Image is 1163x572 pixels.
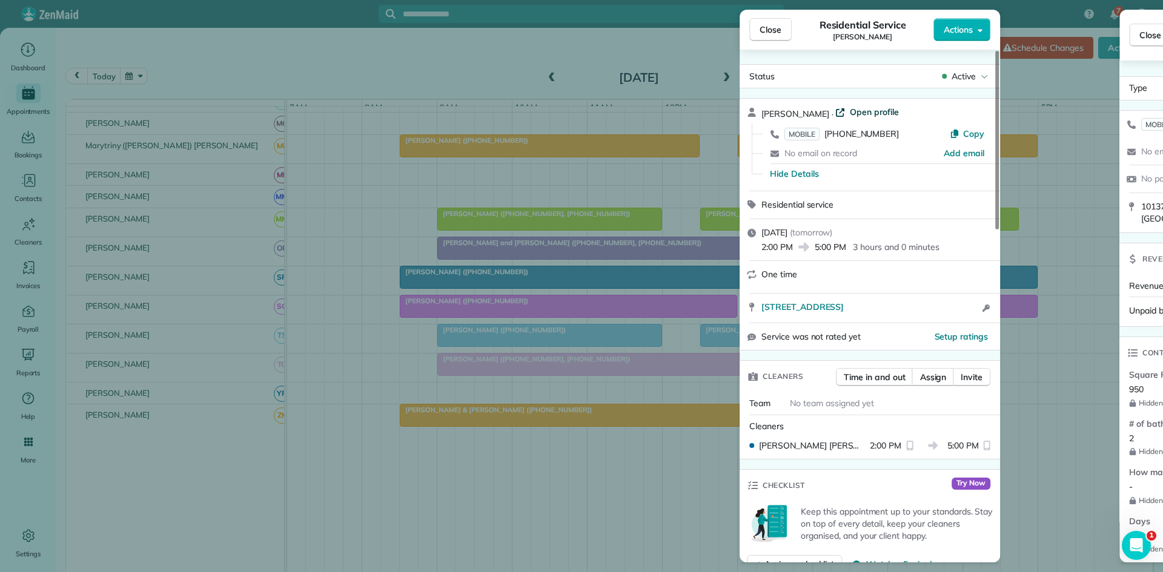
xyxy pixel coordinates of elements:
span: Cleaners [763,370,803,383]
span: Watch a 5 min demo [867,558,949,570]
span: 950 [1129,384,1144,395]
span: [STREET_ADDRESS] [761,301,844,313]
button: Setup ratings [935,330,989,343]
span: [DATE] [761,227,787,238]
a: MOBILE[PHONE_NUMBER] [784,128,899,140]
span: Cleaners [749,421,784,432]
span: Active [952,70,976,82]
span: 1 [1147,531,1156,541]
a: Open profile [836,106,900,118]
span: Service was not rated yet [761,330,861,343]
span: Checklist [763,479,805,491]
span: Close [1139,29,1161,41]
button: Copy [950,128,984,140]
span: Time in and out [844,371,905,383]
span: 5:00 PM [815,241,846,253]
a: [STREET_ADDRESS] [761,301,979,313]
button: Close [749,18,792,41]
span: Residential Service [820,18,906,32]
iframe: Intercom live chat [1122,531,1151,560]
span: Team [749,398,770,409]
button: Time in and out [836,368,913,386]
span: Type [1129,82,1147,95]
p: Keep this appointment up to your standards. Stay on top of every detail, keep your cleaners organ... [801,505,993,542]
span: Close [760,24,781,36]
span: [PERSON_NAME] [PERSON_NAME] [759,439,865,452]
a: Add email [944,147,985,159]
button: Watch a 5 min demo [852,558,949,570]
span: Residential service [761,199,833,210]
span: Try Now [952,478,990,490]
button: Open access information [979,301,993,315]
span: 2:00 PM [870,439,901,452]
span: Actions [944,24,973,36]
span: No email on record [784,148,857,159]
span: - [1129,481,1133,492]
span: No team assigned yet [790,398,874,409]
span: Assign a checklist [764,558,834,570]
span: MOBILE [784,128,820,140]
span: [PERSON_NAME] [833,32,892,42]
button: Hide Details [770,168,819,180]
span: ( tomorrow ) [790,227,833,238]
span: Invite [961,371,982,383]
span: Copy [963,128,984,139]
span: Setup ratings [935,331,989,342]
button: Assign [912,368,955,386]
span: · [829,109,836,119]
span: Open profile [850,106,900,118]
span: [PERSON_NAME] [761,108,829,119]
button: Invite [953,368,990,386]
p: 3 hours and 0 minutes [853,241,939,253]
span: 5:00 PM [947,439,979,452]
span: Assign [920,371,947,383]
span: 2 [1129,433,1134,444]
span: 2:00 PM [761,241,793,253]
span: - [1129,530,1133,541]
span: One time [761,269,797,280]
span: Status [749,71,775,82]
span: [PHONE_NUMBER] [824,128,899,139]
